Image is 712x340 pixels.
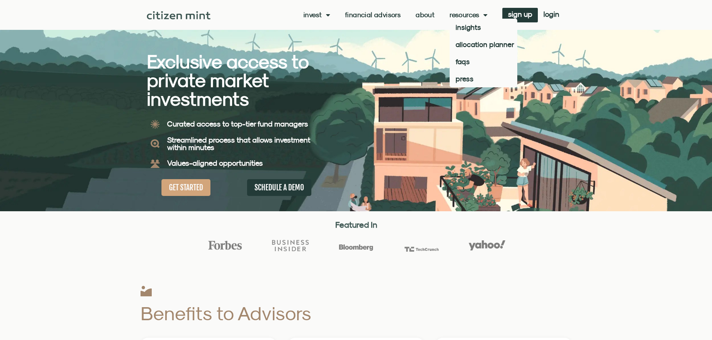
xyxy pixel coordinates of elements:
[167,159,263,167] b: Values-aligned opportunities
[450,53,517,70] a: faqs
[161,179,210,196] a: GET STARTED
[147,52,330,108] h2: Exclusive access to private market investments
[303,11,330,19] a: Invest
[450,36,517,53] a: allocation planner
[255,183,304,192] span: SCHEDULE A DEMO
[345,11,401,19] a: Financial Advisors
[303,11,487,19] nav: Menu
[167,119,308,128] b: Curated access to top-tier fund managers
[450,19,517,87] ul: Resources
[450,19,517,36] a: insights
[450,11,487,19] a: Resources
[502,8,538,22] a: sign up
[508,12,532,17] span: sign up
[167,135,310,152] b: Streamlined process that allows investment within minutes
[416,11,435,19] a: About
[247,179,311,196] a: SCHEDULE A DEMO
[335,220,377,230] strong: Featured In
[207,240,243,250] img: Forbes Logo
[450,70,517,87] a: press
[141,304,423,323] h2: Benefits to Advisors
[538,8,565,22] a: login
[147,11,211,19] img: Citizen Mint
[169,183,203,192] span: GET STARTED
[543,12,559,17] span: login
